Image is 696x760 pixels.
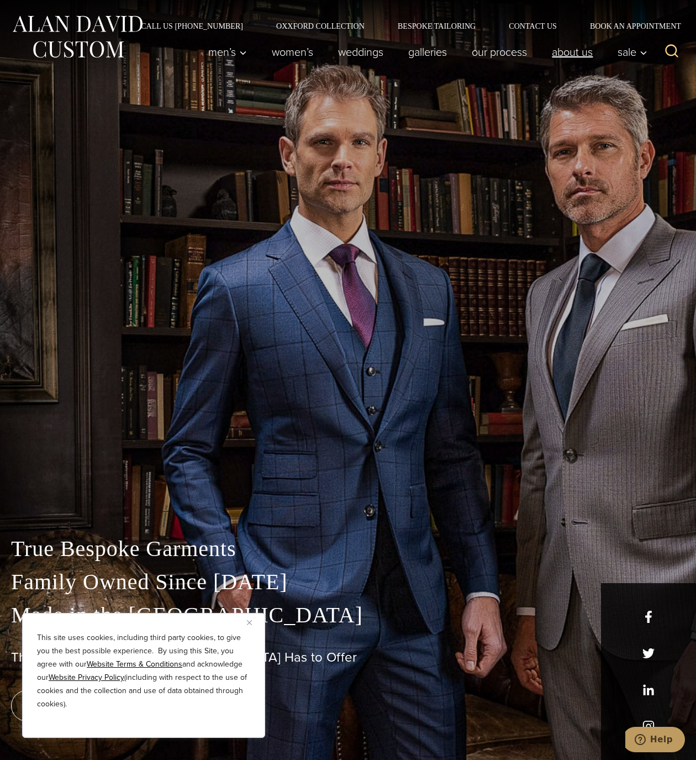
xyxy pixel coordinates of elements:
[605,41,653,63] button: Sale sub menu toggle
[124,22,685,30] nav: Secondary Navigation
[11,12,144,61] img: Alan David Custom
[247,620,252,625] img: Close
[11,690,166,721] a: book an appointment
[260,41,326,63] a: Women’s
[381,22,492,30] a: Bespoke Tailoring
[460,41,540,63] a: Our Process
[124,22,260,30] a: Call Us [PHONE_NUMBER]
[11,649,685,665] h1: The Best Custom Suits [GEOGRAPHIC_DATA] Has to Offer
[196,41,653,63] nav: Primary Navigation
[396,41,460,63] a: Galleries
[625,727,685,754] iframe: Opens a widget where you can chat to one of our agents
[49,672,124,683] a: Website Privacy Policy
[573,22,685,30] a: Book an Appointment
[37,631,250,711] p: This site uses cookies, including third party cookies, to give you the best possible experience. ...
[492,22,573,30] a: Contact Us
[326,41,396,63] a: weddings
[87,658,182,670] a: Website Terms & Conditions
[260,22,381,30] a: Oxxford Collection
[247,616,260,629] button: Close
[11,532,685,632] p: True Bespoke Garments Family Owned Since [DATE] Made in the [GEOGRAPHIC_DATA]
[540,41,605,63] a: About Us
[196,41,260,63] button: Men’s sub menu toggle
[658,39,685,65] button: View Search Form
